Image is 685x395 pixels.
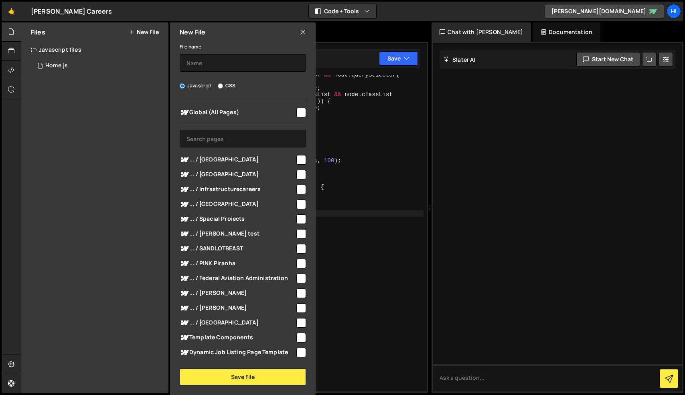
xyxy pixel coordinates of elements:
input: Javascript [180,83,185,89]
button: Save File [180,369,306,385]
span: ... / Spacial Proiects [180,214,295,224]
span: ... / Infrastructurecareers [180,185,295,194]
div: 17005/46646.js [31,58,168,74]
a: 🤙 [2,2,21,21]
label: File name [180,43,201,51]
span: ... / Federal Aviation Administration [180,274,295,283]
span: ... / [PERSON_NAME] [180,303,295,313]
a: Hi [667,4,681,18]
label: Javascript [180,82,212,90]
button: Start new chat [576,52,640,67]
h2: Slater AI [444,56,476,63]
span: ... / [GEOGRAPHIC_DATA] [180,318,295,328]
div: Home.js [45,62,68,69]
span: ... / PINK Piranha [180,259,295,268]
input: Search pages [180,130,306,147]
button: Save [379,51,418,66]
div: Chat with [PERSON_NAME] [432,22,531,42]
h2: Files [31,28,45,36]
span: ... / [PERSON_NAME] test [180,229,295,239]
label: CSS [218,82,235,90]
span: Template Components [180,333,295,343]
button: Code + Tools [309,4,376,18]
input: CSS [218,83,223,89]
span: ... / SANDLOTBEAST [180,244,295,254]
input: Name [180,54,306,72]
div: Documentation [533,22,600,42]
span: ... / [GEOGRAPHIC_DATA] [180,170,295,179]
div: [PERSON_NAME] Careers [31,6,112,16]
span: Dynamic Job Listing Page Template [180,348,295,357]
span: ... / [PERSON_NAME] [180,288,295,298]
span: ... / [GEOGRAPHIC_DATA] [180,155,295,165]
a: [PERSON_NAME][DOMAIN_NAME] [545,4,664,18]
button: New File [129,29,159,35]
div: Javascript files [21,42,168,58]
h2: New File [180,28,205,36]
span: Global (All Pages) [180,108,295,117]
span: ... / [GEOGRAPHIC_DATA] [180,200,295,209]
